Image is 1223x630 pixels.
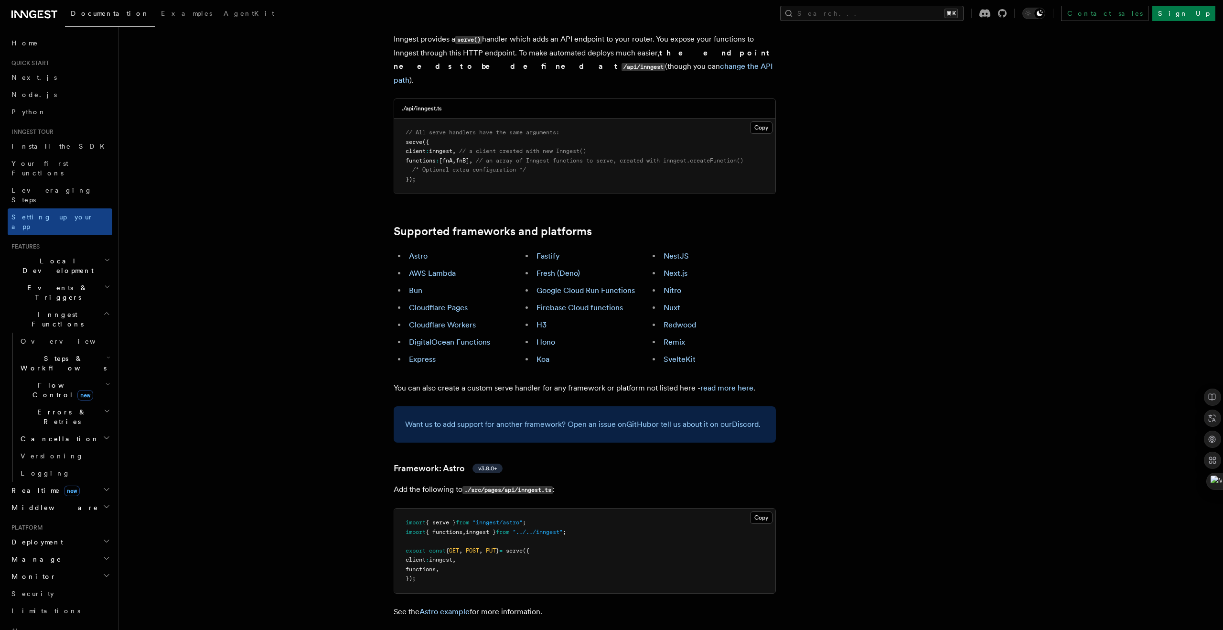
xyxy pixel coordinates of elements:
button: Monitor [8,568,112,585]
span: Leveraging Steps [11,186,92,204]
span: Local Development [8,256,104,275]
span: Inngest tour [8,128,54,136]
a: Hono [536,337,555,347]
span: { functions [426,529,462,535]
a: Cloudflare Workers [409,320,476,329]
span: new [77,390,93,401]
span: Steps & Workflows [17,354,107,373]
span: /* Optional extra configuration */ [412,166,526,173]
span: import [406,529,426,535]
a: Koa [536,355,549,364]
span: Flow Control [17,380,105,400]
button: Events & Triggers [8,279,112,306]
p: See the for more information. [394,605,776,619]
span: AgentKit [224,10,274,17]
a: GitHub [626,420,652,429]
p: You can also create a custom serve handler for any framework or platform not listed here - . [394,381,776,395]
code: serve() [455,36,482,44]
span: , [436,566,439,573]
span: Middleware [8,503,98,512]
span: v3.8.0+ [478,465,497,472]
span: = [499,547,503,554]
a: Setting up your app [8,208,112,235]
span: PUT [486,547,496,554]
a: Astro example [419,607,470,616]
span: { [446,547,449,554]
p: Inngest provides a handler which adds an API endpoint to your router. You expose your functions t... [394,33,776,87]
button: Middleware [8,499,112,516]
span: "../../inngest" [513,529,563,535]
span: Security [11,590,54,597]
span: inngest } [466,529,496,535]
a: Bun [409,286,422,295]
span: Your first Functions [11,160,68,177]
span: ; [523,519,526,526]
p: Add the following to : [394,483,776,497]
span: Python [11,108,46,116]
span: Overview [21,337,119,345]
span: Platform [8,524,43,532]
span: functions [406,157,436,164]
span: client [406,556,426,563]
span: Examples [161,10,212,17]
span: GET [449,547,459,554]
a: Next.js [664,269,687,278]
button: Manage [8,551,112,568]
p: Want us to add support for another framework? Open an issue on or tell us about it on our . [405,418,764,431]
span: }); [406,176,416,183]
a: AWS Lambda [409,269,456,278]
a: Install the SDK [8,138,112,155]
span: , [459,547,462,554]
a: Next.js [8,69,112,86]
span: Deployment [8,537,63,547]
span: Setting up your app [11,213,94,230]
span: import [406,519,426,526]
button: Inngest Functions [8,306,112,333]
span: // All serve handlers have the same arguments: [406,129,559,136]
a: Node.js [8,86,112,103]
span: Versioning [21,452,84,460]
a: Security [8,585,112,602]
span: Quick start [8,59,49,67]
span: ({ [523,547,529,554]
span: // an array of Inngest functions to serve, created with inngest.createFunction() [476,157,743,164]
a: Overview [17,333,112,350]
span: : [426,148,429,154]
span: "inngest/astro" [472,519,523,526]
a: Python [8,103,112,120]
span: , [452,148,456,154]
span: , [452,556,456,563]
a: Nitro [664,286,681,295]
a: H3 [536,320,547,329]
span: : [436,157,439,164]
a: DigitalOcean Functions [409,337,490,347]
a: Nuxt [664,303,680,312]
span: from [496,529,509,535]
span: new [64,486,80,496]
span: ({ [422,139,429,145]
span: POST [466,547,479,554]
button: Cancellation [17,430,112,447]
a: Framework: Astrov3.8.0+ [394,462,503,475]
a: Sign Up [1152,6,1215,21]
span: Home [11,38,38,48]
a: Limitations [8,602,112,619]
span: Manage [8,554,62,564]
button: Steps & Workflows [17,350,112,377]
a: Versioning [17,447,112,465]
span: { serve } [426,519,456,526]
button: Realtimenew [8,482,112,499]
span: Monitor [8,572,56,581]
h3: ./api/inngest.ts [402,105,442,112]
button: Local Development [8,252,112,279]
a: Your first Functions [8,155,112,182]
a: Supported frameworks and platforms [394,225,592,238]
span: Events & Triggers [8,283,104,302]
span: inngest [429,148,452,154]
span: Next.js [11,74,57,81]
span: , [479,547,483,554]
div: Inngest Functions [8,333,112,482]
a: Cloudflare Pages [409,303,468,312]
span: Logging [21,469,70,477]
a: Astro [409,251,428,261]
